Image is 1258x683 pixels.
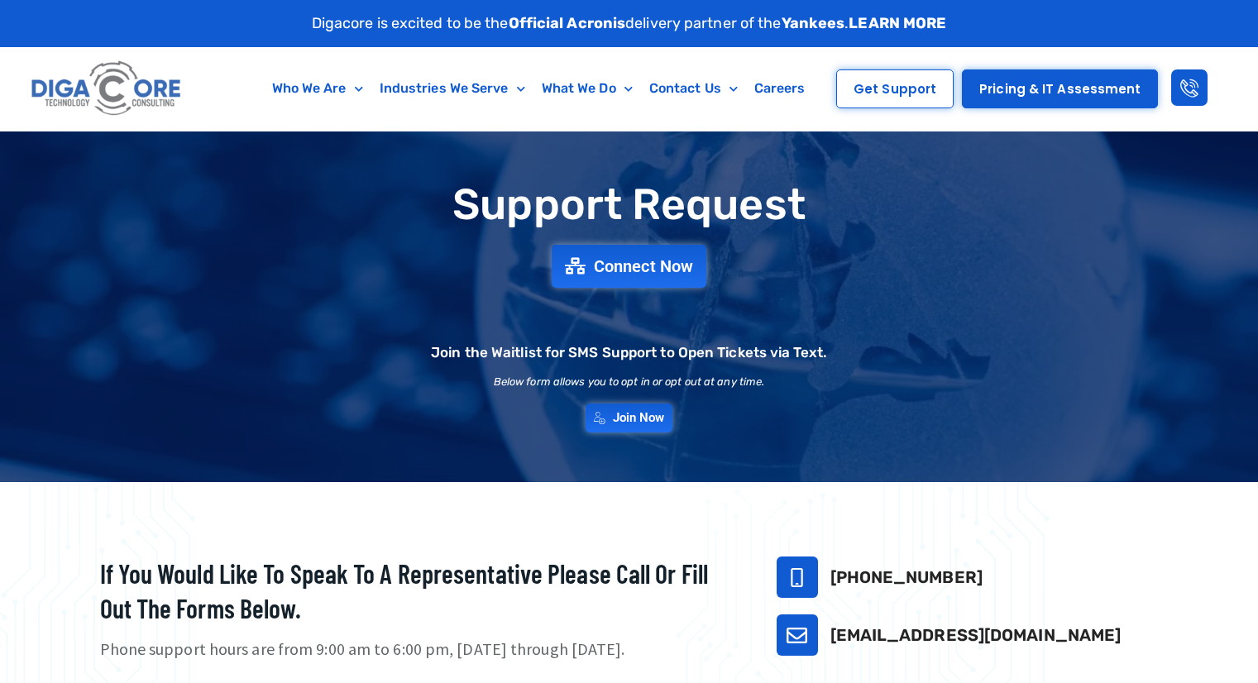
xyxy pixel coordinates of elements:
[552,245,706,288] a: Connect Now
[641,69,746,107] a: Contact Us
[252,69,825,107] nav: Menu
[100,638,735,662] p: Phone support hours are from 9:00 am to 6:00 pm, [DATE] through [DATE].
[27,55,186,122] img: Digacore logo 1
[854,83,936,95] span: Get Support
[849,14,946,32] a: LEARN MORE
[586,404,673,432] a: Join Now
[830,567,983,587] a: [PHONE_NUMBER]
[494,376,765,387] h2: Below form allows you to opt in or opt out at any time.
[782,14,845,32] strong: Yankees
[746,69,814,107] a: Careers
[830,625,1122,645] a: [EMAIL_ADDRESS][DOMAIN_NAME]
[312,12,947,35] p: Digacore is excited to be the delivery partner of the .
[509,14,626,32] strong: Official Acronis
[431,346,827,360] h2: Join the Waitlist for SMS Support to Open Tickets via Text.
[962,69,1158,108] a: Pricing & IT Assessment
[100,556,735,625] h2: If you would like to speak to a representative please call or fill out the forms below.
[836,69,954,108] a: Get Support
[59,181,1200,228] h1: Support Request
[613,412,665,424] span: Join Now
[264,69,371,107] a: Who We Are
[371,69,533,107] a: Industries We Serve
[777,556,818,598] a: 732-646-5725
[777,614,818,656] a: support@digacore.com
[594,258,693,275] span: Connect Now
[979,83,1141,95] span: Pricing & IT Assessment
[533,69,641,107] a: What We Do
